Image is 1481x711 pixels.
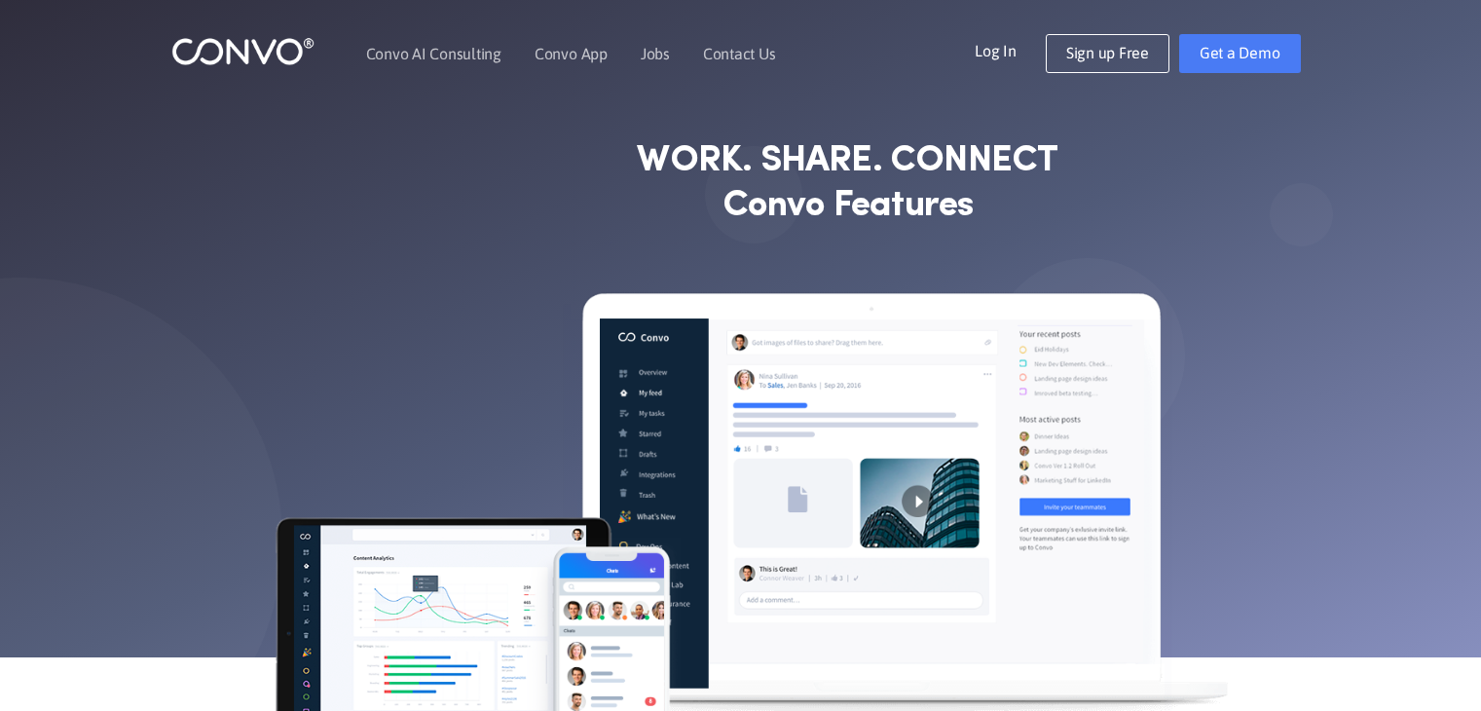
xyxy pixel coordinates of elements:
a: Contact Us [703,46,776,61]
a: Convo AI Consulting [366,46,501,61]
img: logo_1.png [171,36,315,66]
strong: WORK. SHARE. CONNECT Convo Features [637,139,1057,228]
img: shape_not_found [1270,183,1333,246]
a: Log In [975,34,1046,65]
a: Jobs [641,46,670,61]
a: Get a Demo [1179,34,1301,73]
a: Sign up Free [1046,34,1169,73]
a: Convo App [535,46,608,61]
